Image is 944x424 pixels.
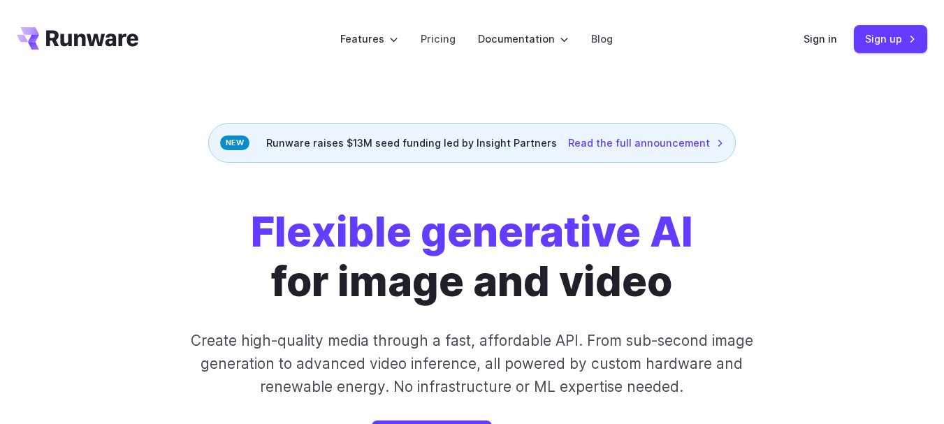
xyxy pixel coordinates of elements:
[251,207,693,256] strong: Flexible generative AI
[804,31,837,47] a: Sign in
[478,31,569,47] label: Documentation
[208,123,736,163] div: Runware raises $13M seed funding led by Insight Partners
[568,135,724,151] a: Read the full announcement
[181,329,764,399] p: Create high-quality media through a fast, affordable API. From sub-second image generation to adv...
[340,31,398,47] label: Features
[591,31,613,47] a: Blog
[251,207,693,307] h1: for image and video
[17,27,138,50] a: Go to /
[854,25,927,52] a: Sign up
[421,31,456,47] a: Pricing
